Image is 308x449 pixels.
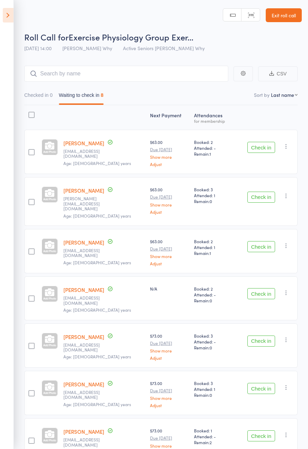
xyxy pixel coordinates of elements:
span: [PERSON_NAME] Why [62,45,112,52]
a: Show more [150,254,188,258]
div: Atten­dances [191,108,235,127]
div: $63.00 [150,238,188,266]
button: Check in [247,336,275,347]
small: pwhosking7@gmail.com [63,390,108,400]
a: Exit roll call [266,8,302,22]
div: 8 [101,92,104,98]
span: [DATE] 14:00 [24,45,52,52]
small: Due [DATE] [150,341,188,346]
a: Show more [150,396,188,400]
span: Booked: 3 [194,380,232,386]
span: 0 [210,297,212,303]
small: gbcurrie@bigpond.net.au [63,149,108,159]
small: Due [DATE] [150,147,188,152]
a: [PERSON_NAME] [63,239,104,246]
div: $63.00 [150,186,188,214]
label: Sort by [254,91,270,98]
a: [PERSON_NAME] [63,333,104,340]
small: jcolby@tpg.com.au [63,437,108,447]
small: Due [DATE] [150,246,188,251]
span: Attended: - [194,145,232,151]
span: Remain: [194,151,232,157]
span: Attended: 1 [194,386,232,392]
span: Booked: 3 [194,186,232,192]
span: Age: [DEMOGRAPHIC_DATA] years [63,160,131,166]
a: Adjust [150,162,188,166]
button: CSV [258,66,298,81]
button: Checked in0 [24,89,53,105]
div: for membership [194,119,232,123]
a: Show more [150,155,188,159]
a: [PERSON_NAME] [63,139,104,147]
div: $73.00 [150,380,188,407]
span: 0 [210,198,212,204]
small: Due [DATE] [150,436,188,440]
div: 0 [50,92,53,98]
span: Booked: 2 [194,286,232,292]
a: Show more [150,202,188,207]
button: Check in [247,142,275,153]
span: Attended: - [194,433,232,439]
a: Show more [150,443,188,448]
span: 0 [210,392,212,398]
a: Adjust [150,403,188,407]
span: 1 [210,151,211,157]
button: Check in [247,192,275,203]
a: Show more [150,348,188,353]
a: [PERSON_NAME] [63,428,104,435]
span: Remain: [194,439,232,445]
small: dyercatherine@hotmail.com [63,248,108,258]
a: Adjust [150,210,188,214]
span: Booked: 3 [194,333,232,339]
div: N/A [150,286,188,292]
small: vivh22@icloud.com [63,342,108,352]
a: Adjust [150,261,188,266]
span: Booked: 2 [194,139,232,145]
small: shirleyheaney@tpg.com.au [63,295,108,305]
span: 1 [210,250,211,256]
button: Check in [247,383,275,394]
span: Booked: 2 [194,238,232,244]
span: Attended: - [194,339,232,345]
span: Exercise Physiology Group Exer… [69,31,193,43]
button: Check in [247,288,275,299]
span: Remain: [194,250,232,256]
a: [PERSON_NAME] [63,381,104,388]
input: Search by name [24,66,228,82]
small: Davies_bill@outlook.com [63,196,108,211]
button: Check in [247,430,275,441]
span: Age: [DEMOGRAPHIC_DATA] years [63,354,131,359]
span: 0 [210,345,212,350]
small: Due [DATE] [150,194,188,199]
div: Next Payment [147,108,191,127]
button: Waiting to check in8 [59,89,104,105]
span: Attended: 1 [194,192,232,198]
small: Due [DATE] [150,388,188,393]
span: Attended: 1 [194,244,232,250]
span: Remain: [194,345,232,350]
span: Booked: 1 [194,428,232,433]
span: 2 [210,439,212,445]
a: [PERSON_NAME] [63,187,104,194]
span: Age: [DEMOGRAPHIC_DATA] years [63,213,131,219]
span: Remain: [194,392,232,398]
span: Attended: - [194,292,232,297]
span: Age: [DEMOGRAPHIC_DATA] years [63,259,131,265]
span: Age: [DEMOGRAPHIC_DATA] years [63,401,131,407]
span: Remain: [194,297,232,303]
span: Age: [DEMOGRAPHIC_DATA] years [63,307,131,313]
div: Last name [271,91,294,98]
a: Adjust [150,356,188,360]
span: Active Seniors [PERSON_NAME] Why [123,45,205,52]
div: $63.00 [150,139,188,166]
span: Remain: [194,198,232,204]
a: [PERSON_NAME] [63,286,104,293]
div: $73.00 [150,333,188,360]
button: Check in [247,241,275,252]
span: Roll Call for [24,31,69,43]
